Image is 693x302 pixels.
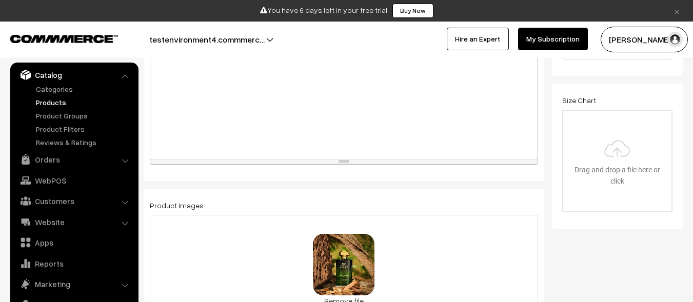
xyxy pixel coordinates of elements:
a: Reviews & Ratings [33,137,135,148]
a: Marketing [13,275,135,293]
a: Website [13,213,135,231]
a: Product Filters [33,124,135,134]
button: testenvironment4.commmerc… [113,27,301,52]
a: Catalog [13,66,135,84]
div: Test Product 1 Description [150,31,538,159]
a: Apps [13,233,135,252]
a: Buy Now [392,4,433,18]
div: resize [150,159,538,164]
a: WebPOS [13,171,135,190]
label: Size Chart [562,95,596,106]
a: My Subscription [518,28,588,50]
a: × [670,5,684,17]
a: Categories [33,84,135,94]
a: Product Groups [33,110,135,121]
a: COMMMERCE [10,32,100,44]
a: Products [33,97,135,108]
button: [PERSON_NAME] [601,27,688,52]
img: user [667,32,683,47]
a: Orders [13,150,135,169]
img: COMMMERCE [10,35,118,43]
a: Reports [13,254,135,273]
label: Product Images [150,200,204,211]
a: Customers [13,192,135,210]
div: You have 6 days left in your free trial [4,4,689,18]
a: Hire an Expert [447,28,509,50]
